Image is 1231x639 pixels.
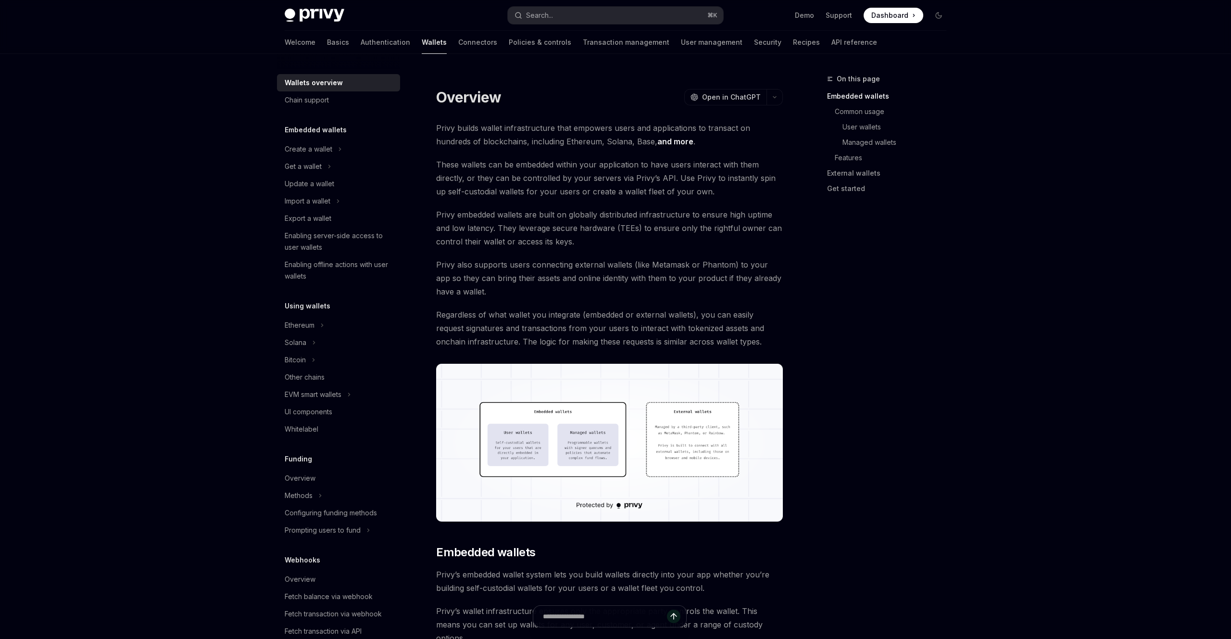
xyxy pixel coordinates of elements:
a: Export a wallet [277,210,400,227]
span: Open in ChatGPT [702,92,761,102]
a: Recipes [793,31,820,54]
a: Fetch balance via webhook [277,588,400,605]
div: Whitelabel [285,423,318,435]
span: Embedded wallets [436,545,535,560]
a: Get started [827,181,954,196]
a: Fetch transaction via webhook [277,605,400,623]
div: Prompting users to fund [285,524,361,536]
button: Toggle dark mode [931,8,946,23]
div: Enabling offline actions with user wallets [285,259,394,282]
a: and more [657,137,693,147]
span: Privy builds wallet infrastructure that empowers users and applications to transact on hundreds o... [436,121,783,148]
a: Connectors [458,31,497,54]
div: Enabling server-side access to user wallets [285,230,394,253]
button: Send message [667,610,680,623]
div: Ethereum [285,319,314,331]
div: Wallets overview [285,77,343,89]
h5: Embedded wallets [285,124,347,136]
img: images/walletoverview.png [436,364,783,522]
div: Configuring funding methods [285,507,377,519]
div: Chain support [285,94,329,106]
a: Wallets [422,31,447,54]
button: Search...⌘K [508,7,723,24]
a: Overview [277,470,400,487]
a: Welcome [285,31,315,54]
a: Demo [795,11,814,20]
a: Whitelabel [277,421,400,438]
h5: Using wallets [285,300,330,312]
span: ⌘ K [707,12,717,19]
a: Other chains [277,369,400,386]
div: Overview [285,574,315,585]
div: Export a wallet [285,213,331,224]
div: Fetch transaction via API [285,626,362,637]
a: Wallets overview [277,74,400,91]
span: These wallets can be embedded within your application to have users interact with them directly, ... [436,158,783,198]
div: Solana [285,337,306,348]
a: User wallets [842,119,954,135]
span: Privy’s embedded wallet system lets you build wallets directly into your app whether you’re build... [436,568,783,595]
h1: Overview [436,89,501,106]
div: UI components [285,406,332,418]
button: Open in ChatGPT [684,89,766,105]
a: API reference [831,31,877,54]
a: Enabling offline actions with user wallets [277,256,400,285]
a: Overview [277,571,400,588]
a: Managed wallets [842,135,954,150]
a: Policies & controls [509,31,571,54]
div: Search... [526,10,553,21]
a: Transaction management [583,31,669,54]
a: Support [826,11,852,20]
a: Embedded wallets [827,89,954,104]
span: Dashboard [871,11,908,20]
div: Import a wallet [285,195,330,207]
a: Dashboard [864,8,923,23]
span: On this page [837,73,880,85]
div: EVM smart wallets [285,389,341,400]
a: External wallets [827,166,954,181]
span: Regardless of what wallet you integrate (embedded or external wallets), you can easily request si... [436,308,783,348]
span: Privy embedded wallets are built on globally distributed infrastructure to ensure high uptime and... [436,208,783,248]
div: Get a wallet [285,161,322,172]
div: Create a wallet [285,143,332,155]
a: Basics [327,31,349,54]
div: Fetch balance via webhook [285,591,373,602]
div: Bitcoin [285,354,306,366]
span: Privy also supports users connecting external wallets (like Metamask or Phantom) to your app so t... [436,258,783,298]
a: Chain support [277,91,400,109]
div: Other chains [285,371,325,383]
a: Update a wallet [277,175,400,192]
a: Authentication [361,31,410,54]
div: Methods [285,490,313,501]
a: Security [754,31,781,54]
div: Overview [285,473,315,484]
a: Configuring funding methods [277,504,400,522]
div: Update a wallet [285,178,334,190]
a: User management [681,31,742,54]
a: Common usage [835,104,954,119]
img: dark logo [285,9,344,22]
a: Features [835,150,954,166]
h5: Webhooks [285,554,320,566]
a: UI components [277,403,400,421]
div: Fetch transaction via webhook [285,608,382,620]
a: Enabling server-side access to user wallets [277,227,400,256]
h5: Funding [285,453,312,465]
